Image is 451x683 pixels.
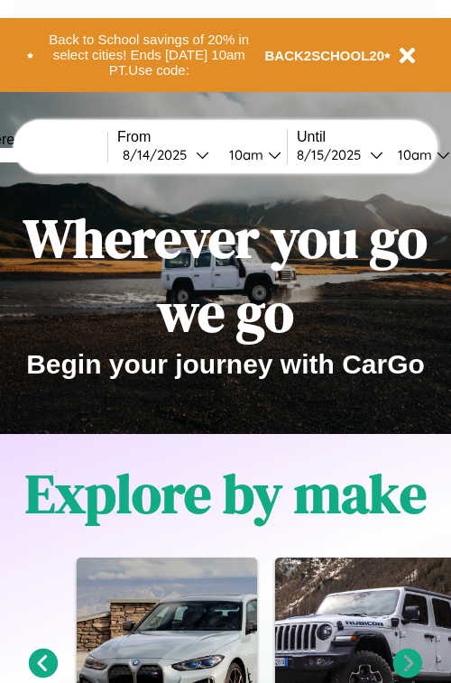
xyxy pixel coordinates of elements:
b: BACK2SCHOOL20 [265,48,385,63]
div: 8 / 15 / 2025 [297,146,370,163]
div: 10am [220,146,268,163]
div: 8 / 14 / 2025 [123,146,196,163]
div: 10am [389,146,437,163]
button: Back to School savings of 20% in select cities! Ends [DATE] 10am PT.Use code: [33,27,265,83]
button: 8/14/2025 [117,145,215,164]
h1: Explore by make [25,457,427,531]
label: From [117,129,287,145]
button: 10am [215,145,287,164]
